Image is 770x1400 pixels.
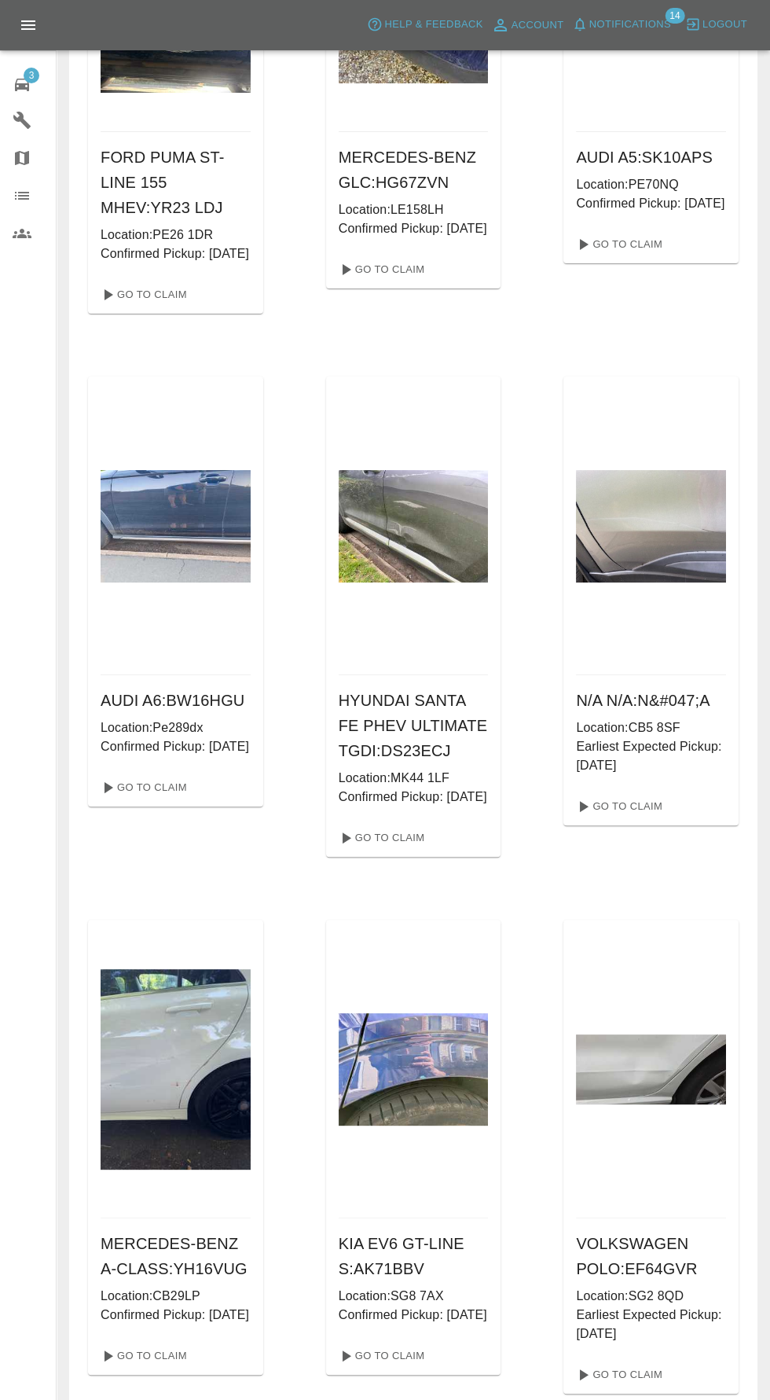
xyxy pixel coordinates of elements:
[589,16,671,34] span: Notifications
[384,16,482,34] span: Help & Feedback
[576,194,726,213] p: Confirmed Pickup: [DATE]
[576,737,726,775] p: Earliest Expected Pickup: [DATE]
[702,16,747,34] span: Logout
[339,688,489,763] h6: HYUNDAI SANTA FE PHEV ULTIMATE TGDI : DS23ECJ
[511,17,564,35] span: Account
[24,68,39,83] span: 3
[101,1287,251,1306] p: Location: CB29LP
[576,145,726,170] h6: AUDI A5 : SK10APS
[576,1287,726,1306] p: Location: SG2 8QD
[339,219,489,238] p: Confirmed Pickup: [DATE]
[101,688,251,713] h6: AUDI A6 : BW16HGU
[94,775,191,800] a: Go To Claim
[339,788,489,807] p: Confirmed Pickup: [DATE]
[9,6,47,44] button: Open drawer
[101,244,251,263] p: Confirmed Pickup: [DATE]
[570,794,666,819] a: Go To Claim
[576,688,726,713] h6: N/A N/A : N&#047;A
[101,1306,251,1325] p: Confirmed Pickup: [DATE]
[101,145,251,220] h6: FORD PUMA ST-LINE 155 MHEV : YR23 LDJ
[339,1231,489,1281] h6: KIA EV6 GT-LINE S : AK71BBV
[576,1306,726,1343] p: Earliest Expected Pickup: [DATE]
[339,1306,489,1325] p: Confirmed Pickup: [DATE]
[101,1231,251,1281] h6: MERCEDES-BENZ A-CLASS : YH16VUG
[339,145,489,195] h6: MERCEDES-BENZ GLC : HG67ZVN
[339,200,489,219] p: Location: LE158LH
[339,1287,489,1306] p: Location: SG8 7AX
[665,8,684,24] span: 14
[576,175,726,194] p: Location: PE70NQ
[94,282,191,307] a: Go To Claim
[576,1231,726,1281] h6: VOLKSWAGEN POLO : EF64GVR
[332,1343,429,1369] a: Go To Claim
[101,737,251,756] p: Confirmed Pickup: [DATE]
[339,769,489,788] p: Location: MK44 1LF
[568,13,675,37] button: Notifications
[363,13,486,37] button: Help & Feedback
[570,232,666,257] a: Go To Claim
[101,718,251,737] p: Location: Pe289dx
[101,226,251,244] p: Location: PE26 1DR
[332,257,429,282] a: Go To Claim
[576,718,726,737] p: Location: CB5 8SF
[487,13,568,38] a: Account
[570,1362,666,1387] a: Go To Claim
[332,825,429,851] a: Go To Claim
[94,1343,191,1369] a: Go To Claim
[681,13,751,37] button: Logout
